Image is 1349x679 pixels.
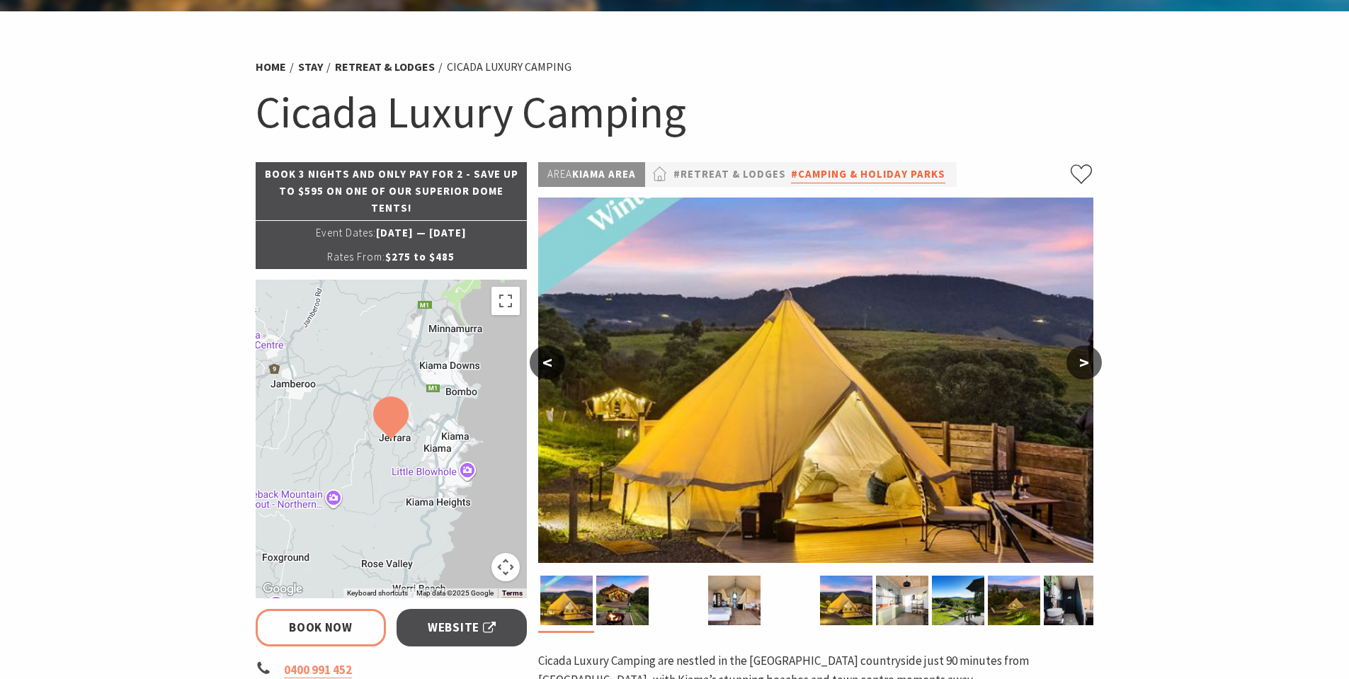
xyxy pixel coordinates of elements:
[428,618,496,637] span: Website
[988,576,1040,625] img: Green Grocer Bell Tent
[256,59,286,74] a: Home
[256,84,1094,141] h1: Cicada Luxury Camping
[491,553,520,581] button: Map camera controls
[397,609,528,646] a: Website
[1044,576,1096,625] img: Black Prince Safari Tent Bathroom
[259,580,306,598] img: Google
[256,162,528,220] p: Book 3 nights and only pay for 2 - save up to $595 on one of our superior dome tents!
[708,576,761,625] img: Black Prince Safari Tent
[416,589,494,597] span: Map data ©2025 Google
[530,346,565,380] button: <
[932,576,984,625] img: Green Grocer Bell Tent deck with view
[347,588,408,598] button: Keyboard shortcuts
[256,221,528,245] p: [DATE] — [DATE]
[791,166,945,183] a: #Camping & Holiday Parks
[447,58,571,76] li: Cicada Luxury Camping
[876,576,928,625] img: Cicada Bell Tent communal kitchen
[335,59,435,74] a: Retreat & Lodges
[538,162,645,187] p: Kiama Area
[259,580,306,598] a: Open this area in Google Maps (opens a new window)
[256,609,387,646] a: Book Now
[256,245,528,269] p: $275 to $485
[502,589,523,598] a: Terms (opens in new tab)
[491,287,520,315] button: Toggle fullscreen view
[298,59,323,74] a: Stay
[596,576,649,625] img: Black Prince Safari Tent
[327,250,385,263] span: Rates From:
[284,662,352,678] a: 0400 991 452
[673,166,786,183] a: #Retreat & Lodges
[316,226,376,239] span: Event Dates:
[820,576,872,625] img: Blue Moon Bell Tent
[547,167,572,181] span: Area
[1066,346,1102,380] button: >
